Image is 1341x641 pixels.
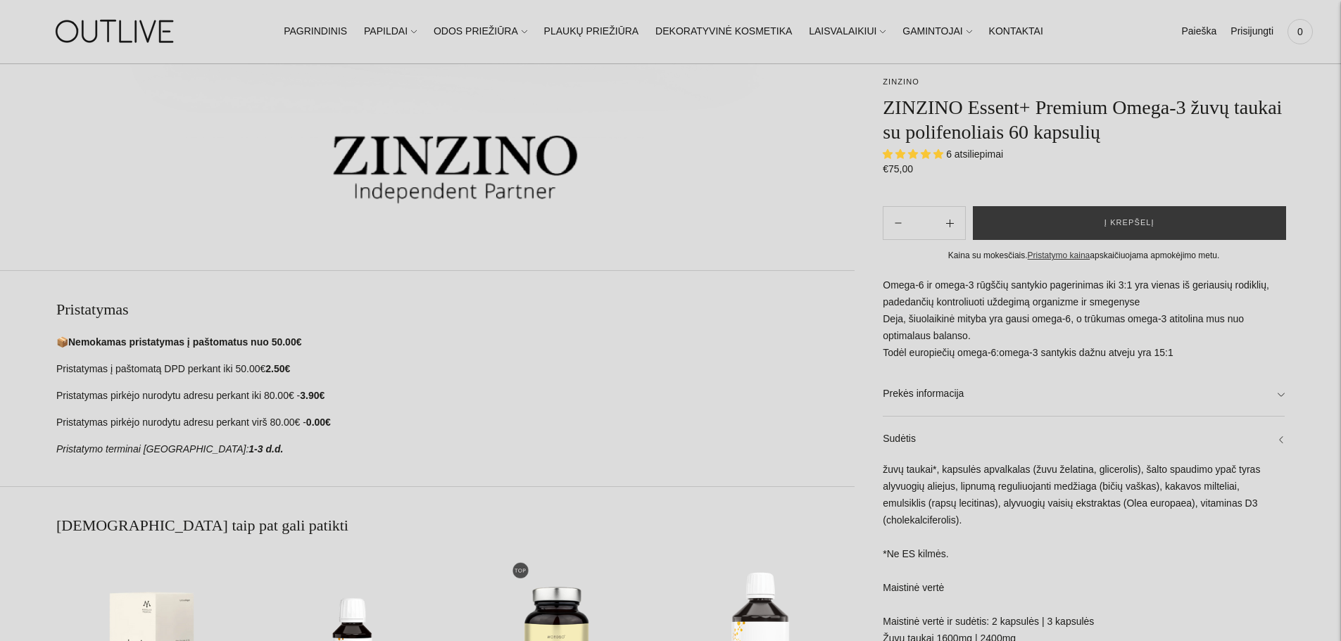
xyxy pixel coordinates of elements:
img: OUTLIVE [28,7,204,56]
h2: [DEMOGRAPHIC_DATA] taip pat gali patikti [56,515,855,536]
em: Pristatymo terminai [GEOGRAPHIC_DATA]: [56,443,248,455]
a: DEKORATYVINĖ KOSMETIKA [655,16,792,47]
strong: 1-3 d.d. [248,443,283,455]
button: Add product quantity [883,206,913,240]
a: PAPILDAI [364,16,417,47]
button: Subtract product quantity [935,206,965,240]
p: Pristatymas pirkėjo nurodytu adresu perkant iki 80.00€ - [56,388,855,405]
span: 5.00 stars [883,148,946,159]
p: Pristatymas į paštomatą DPD perkant iki 50.00€ [56,361,855,378]
a: Prekės informacija [883,371,1285,416]
strong: Nemokamas pristatymas į paštomatus nuo 50.00€ [68,336,301,348]
strong: 2.50€ [265,363,290,374]
a: PLAUKŲ PRIEŽIŪRA [544,16,639,47]
strong: 3.90€ [300,390,325,401]
span: €75,00 [883,163,913,174]
a: Pristatymo kaina [1028,250,1090,260]
a: ODOS PRIEŽIŪRA [434,16,527,47]
h2: Pristatymas [56,299,855,320]
a: PAGRINDINIS [284,16,347,47]
div: Kaina su mokesčiais. apskaičiuojama apmokėjimo metu. [883,248,1285,263]
a: Paieška [1181,16,1216,47]
span: 6 atsiliepimai [946,148,1003,159]
strong: 0.00€ [306,417,331,428]
a: Prisijungti [1230,16,1273,47]
span: Į krepšelį [1104,216,1154,230]
a: Sudėtis [883,417,1285,462]
a: KONTAKTAI [989,16,1043,47]
a: ZINZINO [883,77,919,86]
button: Į krepšelį [973,206,1286,240]
a: 0 [1288,16,1313,47]
p: Pristatymas pirkėjo nurodytu adresu perkant virš 80.00€ - [56,414,855,431]
a: GAMINTOJAI [902,16,971,47]
a: LAISVALAIKIUI [809,16,886,47]
input: Product quantity [913,212,934,233]
span: 0 [1290,22,1310,42]
p: 📦 [56,334,855,351]
h1: ZINZINO Essent+ Premium Omega-3 žuvų taukai su polifenoliais 60 kapsulių [883,94,1285,144]
p: Omega-6 ir omega-3 rūgščių santykio pagerinimas iki 3:1 yra vienas iš geriausių rodiklių, padedan... [883,277,1285,361]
